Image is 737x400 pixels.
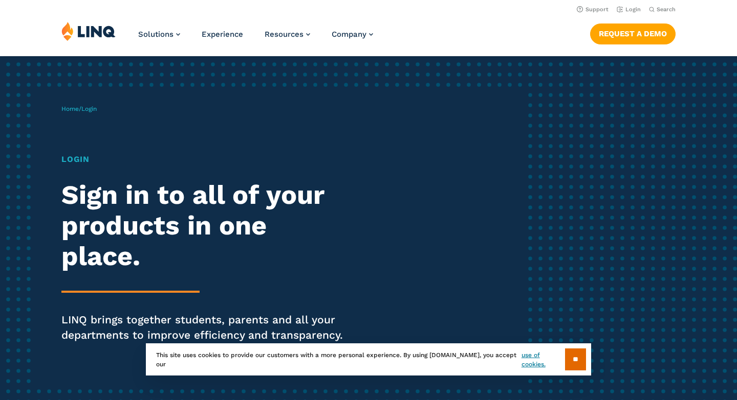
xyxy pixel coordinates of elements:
button: Open Search Bar [649,6,676,13]
a: Request a Demo [590,23,676,44]
a: Resources [265,30,310,39]
a: Home [61,105,79,112]
span: Login [81,105,97,112]
a: Experience [202,30,243,39]
span: Resources [265,30,304,39]
div: This site uses cookies to provide our customers with a more personal experience. By using [DOMAIN... [146,343,591,375]
img: LINQ | K‑12 Software [61,21,116,41]
a: Support [577,6,609,13]
a: Login [617,6,641,13]
h2: Sign in to all of your products in one place. [61,180,345,271]
a: use of cookies. [522,350,565,369]
h1: Login [61,153,345,166]
span: / [61,105,97,112]
nav: Primary Navigation [138,21,373,55]
a: Company [332,30,373,39]
a: Solutions [138,30,180,39]
span: Solutions [138,30,174,39]
p: LINQ brings together students, parents and all your departments to improve efficiency and transpa... [61,312,345,343]
span: Search [657,6,676,13]
nav: Button Navigation [590,21,676,44]
span: Company [332,30,366,39]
